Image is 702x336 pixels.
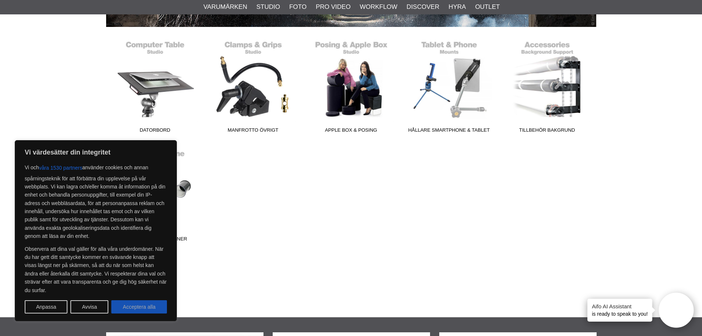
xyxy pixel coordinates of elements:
[406,2,439,12] a: Discover
[498,37,596,136] a: Tillbehör Bakgrund
[302,127,400,136] span: Apple Box & Posing
[475,2,500,12] a: Outlet
[302,37,400,136] a: Apple Box & Posing
[25,161,167,240] p: Vi och använder cookies och annan spårningsteknik för att förbättra din upplevelse på vår webbpla...
[204,127,302,136] span: Manfrotto övrigt
[25,245,167,294] p: Observera att dina val gäller för alla våra underdomäner. När du har gett ditt samtycke kommer en...
[256,2,280,12] a: Studio
[289,2,307,12] a: Foto
[25,148,167,157] p: Vi värdesätter din integritet
[360,2,397,12] a: Workflow
[400,127,498,136] span: Hållare Smartphone & Tablet
[316,2,350,12] a: Pro Video
[70,300,108,314] button: Avvisa
[400,37,498,136] a: Hållare Smartphone & Tablet
[111,300,167,314] button: Acceptera alla
[106,127,204,136] span: Datorbord
[592,302,648,310] h4: Aifo AI Assistant
[106,37,204,136] a: Datorbord
[498,127,596,136] span: Tillbehör Bakgrund
[25,300,67,314] button: Anpassa
[204,37,302,136] a: Manfrotto övrigt
[587,299,652,322] div: is ready to speak to you!
[203,2,247,12] a: Varumärken
[39,161,83,174] button: våra 1530 partners
[448,2,466,12] a: Hyra
[15,140,177,321] div: Vi värdesätter din integritet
